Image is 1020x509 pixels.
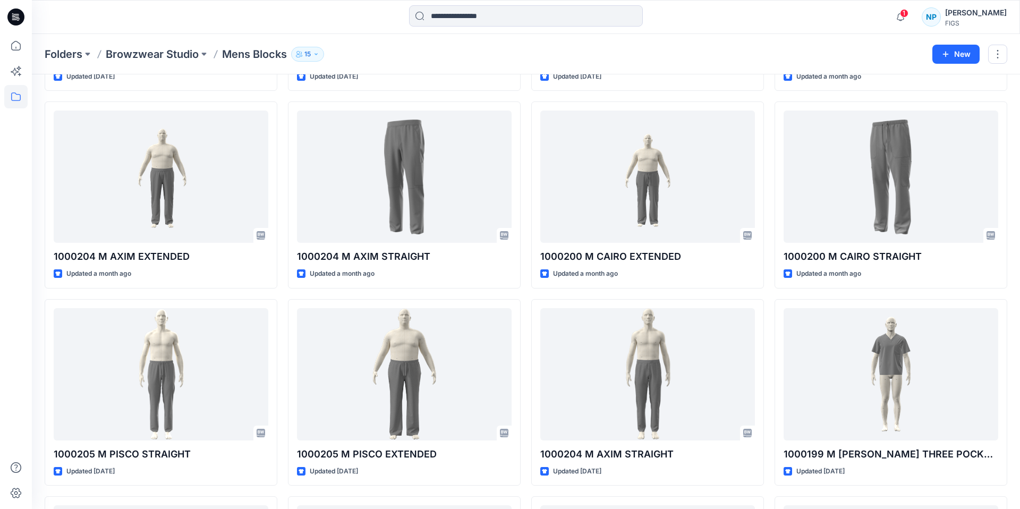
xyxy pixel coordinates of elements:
p: Updated [DATE] [796,466,845,477]
a: 1000200 M CAIRO STRAIGHT [784,111,998,243]
p: Updated a month ago [66,268,131,279]
p: Updated [DATE] [310,466,358,477]
p: 1000205 M PISCO EXTENDED [297,447,512,462]
p: Mens Blocks [222,47,287,62]
a: Folders [45,47,82,62]
button: 15 [291,47,324,62]
span: 1 [900,9,908,18]
p: Updated a month ago [310,268,375,279]
p: 1000204 M AXIM STRAIGHT [540,447,755,462]
p: 1000200 M CAIRO EXTENDED [540,249,755,264]
p: Updated a month ago [796,71,861,82]
div: FIGS [945,19,1007,27]
p: Updated [DATE] [310,71,358,82]
a: 1000204 M AXIM STRAIGHT [297,111,512,243]
a: 1000205 M PISCO EXTENDED [297,308,512,440]
a: 1000204 M AXIM EXTENDED [54,111,268,243]
p: 1000199 M [PERSON_NAME] THREE POCKET BASE [784,447,998,462]
p: 15 [304,48,311,60]
div: NP [922,7,941,27]
p: 1000200 M CAIRO STRAIGHT [784,249,998,264]
p: 1000204 M AXIM EXTENDED [54,249,268,264]
a: 1000204 M AXIM STRAIGHT [540,308,755,440]
a: 1000199 M LEON THREE POCKET BASE [784,308,998,440]
p: Updated [DATE] [66,466,115,477]
button: New [932,45,980,64]
div: [PERSON_NAME] [945,6,1007,19]
a: 1000200 M CAIRO EXTENDED [540,111,755,243]
p: 1000205 M PISCO STRAIGHT [54,447,268,462]
p: Updated [DATE] [553,71,601,82]
p: Updated a month ago [553,268,618,279]
p: Updated [DATE] [553,466,601,477]
p: Updated a month ago [796,268,861,279]
p: Updated [DATE] [66,71,115,82]
a: Browzwear Studio [106,47,199,62]
a: 1000205 M PISCO STRAIGHT [54,308,268,440]
p: 1000204 M AXIM STRAIGHT [297,249,512,264]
